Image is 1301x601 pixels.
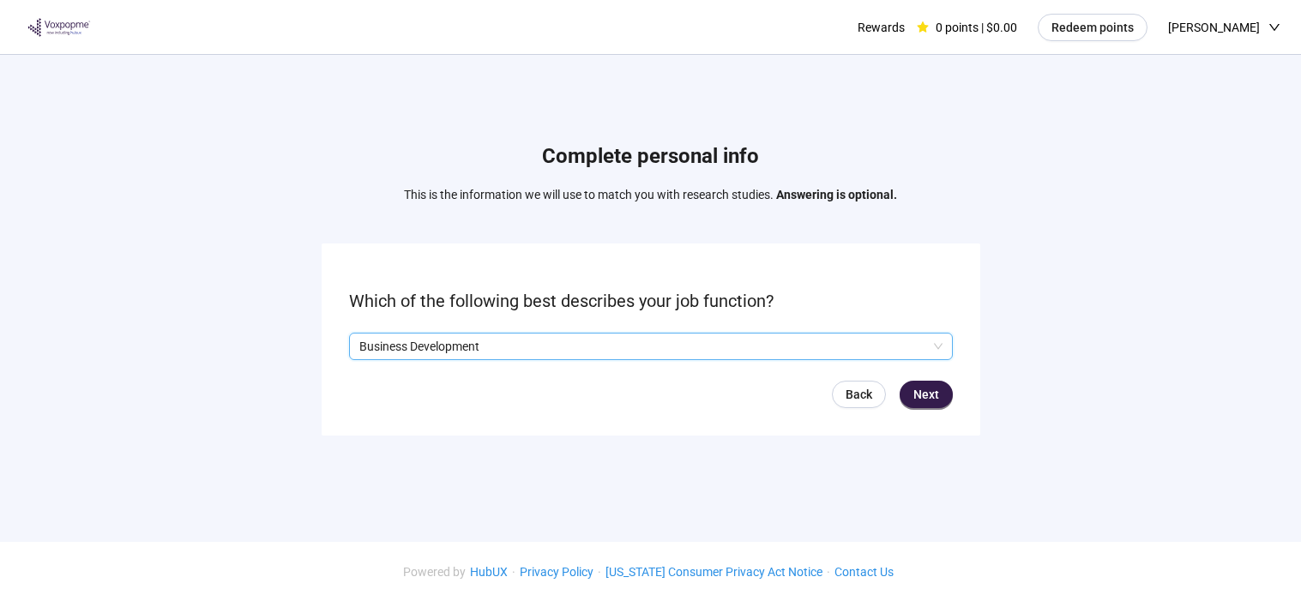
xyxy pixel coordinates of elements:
[917,21,929,33] span: star
[601,565,827,579] a: [US_STATE] Consumer Privacy Act Notice
[403,565,466,579] span: Powered by
[900,381,953,408] button: Next
[776,188,897,201] strong: Answering is optional.
[913,385,939,404] span: Next
[403,562,898,581] div: · · ·
[1268,21,1280,33] span: down
[846,385,872,404] span: Back
[466,565,512,579] a: HubUX
[832,381,886,408] a: Back
[515,565,598,579] a: Privacy Policy
[830,565,898,579] a: Contact Us
[1051,18,1134,37] span: Redeem points
[404,141,897,173] h1: Complete personal info
[349,288,953,315] p: Which of the following best describes your job function?
[404,185,897,204] p: This is the information we will use to match you with research studies.
[1038,14,1147,41] button: Redeem points
[359,334,927,359] p: Business Development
